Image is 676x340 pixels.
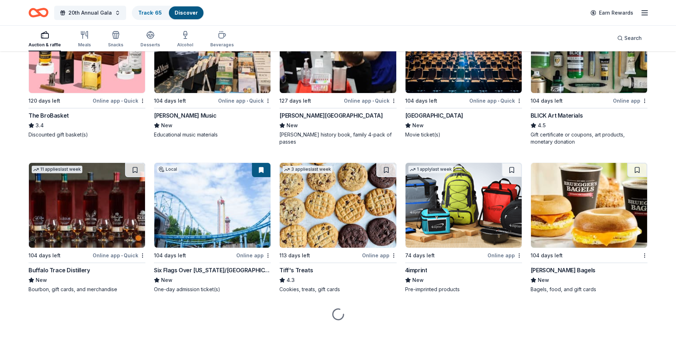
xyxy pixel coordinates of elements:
a: Track· 65 [138,10,162,16]
button: 20th Annual Gala [54,6,126,20]
div: Bourbon, gift cards, and merchandise [29,286,145,293]
div: 104 days left [154,97,186,105]
div: Local [157,166,179,173]
div: 120 days left [29,97,60,105]
span: New [161,121,172,130]
div: 104 days left [405,97,437,105]
div: Snacks [108,42,123,48]
div: 104 days left [154,251,186,260]
div: [PERSON_NAME] history book, family 4-pack of passes [279,131,396,145]
span: • [121,253,123,258]
span: 4.3 [287,276,295,284]
button: Alcohol [177,28,193,51]
div: Movie ticket(s) [405,131,522,138]
div: Six Flags Over [US_STATE]/[GEOGRAPHIC_DATA] ([GEOGRAPHIC_DATA]) [154,266,271,274]
button: Meals [78,28,91,51]
div: Online app Quick [344,96,397,105]
div: One-day admission ticket(s) [154,286,271,293]
div: 1 apply last week [408,166,453,173]
a: Image for BLICK Art Materials3 applieslast week104 days leftOnline appBLICK Art Materials4.5Gift ... [531,8,647,145]
button: Auction & raffle [29,28,61,51]
span: Search [624,34,642,42]
img: Image for Buffalo Trace Distillery [29,163,145,248]
a: Image for Cinépolis3 applieslast week104 days leftOnline app•Quick[GEOGRAPHIC_DATA]NewMovie ticke... [405,8,522,138]
span: • [121,98,123,104]
button: Search [612,31,647,45]
span: 4.5 [538,121,546,130]
a: Image for Dr Pepper MuseumLocal127 days leftOnline app•Quick[PERSON_NAME][GEOGRAPHIC_DATA]New[PER... [279,8,396,145]
button: Desserts [140,28,160,51]
div: Cookies, treats, gift cards [279,286,396,293]
div: Auction & raffle [29,42,61,48]
a: Image for Tiff's Treats3 applieslast week113 days leftOnline appTiff's Treats4.3Cookies, treats, ... [279,163,396,293]
span: New [412,121,424,130]
a: Image for The BroBasket14 applieslast week120 days leftOnline app•QuickThe BroBasket3.4Discounted... [29,8,145,138]
div: Tiff's Treats [279,266,313,274]
img: Image for Six Flags Over Texas/Hurricane Harbor (Arlington) [154,163,270,248]
div: 74 days left [405,251,435,260]
span: • [498,98,499,104]
span: 3.4 [36,121,44,130]
span: 20th Annual Gala [68,9,112,17]
div: Discounted gift basket(s) [29,131,145,138]
div: 3 applies last week [283,166,332,173]
div: 4imprint [405,266,427,274]
a: Image for 4imprint1 applylast week74 days leftOnline app4imprintNewPre-imprinted products [405,163,522,293]
div: 11 applies last week [32,166,82,173]
div: 104 days left [531,251,563,260]
span: New [161,276,172,284]
div: Online app [236,251,271,260]
span: • [372,98,374,104]
span: • [247,98,248,104]
button: Snacks [108,28,123,51]
div: [GEOGRAPHIC_DATA] [405,111,463,120]
a: Discover [175,10,198,16]
div: Bagels, food, and gift cards [531,286,647,293]
span: New [287,121,298,130]
div: Alcohol [177,42,193,48]
div: Online app [362,251,397,260]
div: BLICK Art Materials [531,111,583,120]
div: Online app Quick [93,251,145,260]
button: Beverages [210,28,234,51]
span: New [36,276,47,284]
div: Educational music materials [154,131,271,138]
div: The BroBasket [29,111,69,120]
span: New [538,276,549,284]
div: 104 days left [531,97,563,105]
div: Gift certificate or coupons, art products, monetary donation [531,131,647,145]
span: New [412,276,424,284]
div: Online app [487,251,522,260]
div: Online app Quick [469,96,522,105]
img: Image for Tiff's Treats [280,163,396,248]
img: Image for 4imprint [406,163,522,248]
div: Buffalo Trace Distillery [29,266,90,274]
div: 127 days left [279,97,311,105]
div: Desserts [140,42,160,48]
div: Beverages [210,42,234,48]
button: Track· 65Discover [132,6,204,20]
div: Online app Quick [93,96,145,105]
div: [PERSON_NAME] Bagels [531,266,595,274]
a: Home [29,4,48,21]
div: 113 days left [279,251,310,260]
a: Earn Rewards [586,6,638,19]
div: [PERSON_NAME] Music [154,111,216,120]
div: 104 days left [29,251,61,260]
div: Pre-imprinted products [405,286,522,293]
img: Image for Bruegger's Bagels [531,163,647,248]
a: Image for Buffalo Trace Distillery11 applieslast week104 days leftOnline app•QuickBuffalo Trace D... [29,163,145,293]
div: Meals [78,42,91,48]
a: Image for Six Flags Over Texas/Hurricane Harbor (Arlington)Local104 days leftOnline appSix Flags ... [154,163,271,293]
a: Image for Alfred Music2 applieslast week104 days leftOnline app•Quick[PERSON_NAME] MusicNewEducat... [154,8,271,138]
div: Online app [613,96,647,105]
div: [PERSON_NAME][GEOGRAPHIC_DATA] [279,111,383,120]
a: Image for Bruegger's Bagels104 days left[PERSON_NAME] BagelsNewBagels, food, and gift cards [531,163,647,293]
div: Online app Quick [218,96,271,105]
